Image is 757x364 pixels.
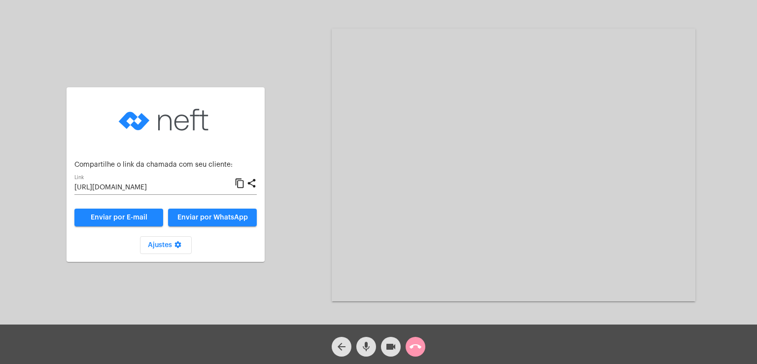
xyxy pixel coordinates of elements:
button: Enviar por WhatsApp [168,209,257,226]
mat-icon: content_copy [235,178,245,189]
mat-icon: videocam [385,341,397,353]
p: Compartilhe o link da chamada com seu cliente: [74,161,257,169]
span: Ajustes [148,242,184,249]
mat-icon: settings [172,241,184,253]
img: logo-neft-novo-2.png [116,95,215,145]
span: Enviar por E-mail [91,214,147,221]
span: Enviar por WhatsApp [177,214,248,221]
mat-icon: mic [360,341,372,353]
button: Ajustes [140,236,192,254]
mat-icon: share [246,178,257,189]
a: Enviar por E-mail [74,209,163,226]
mat-icon: call_end [410,341,421,353]
mat-icon: arrow_back [336,341,347,353]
